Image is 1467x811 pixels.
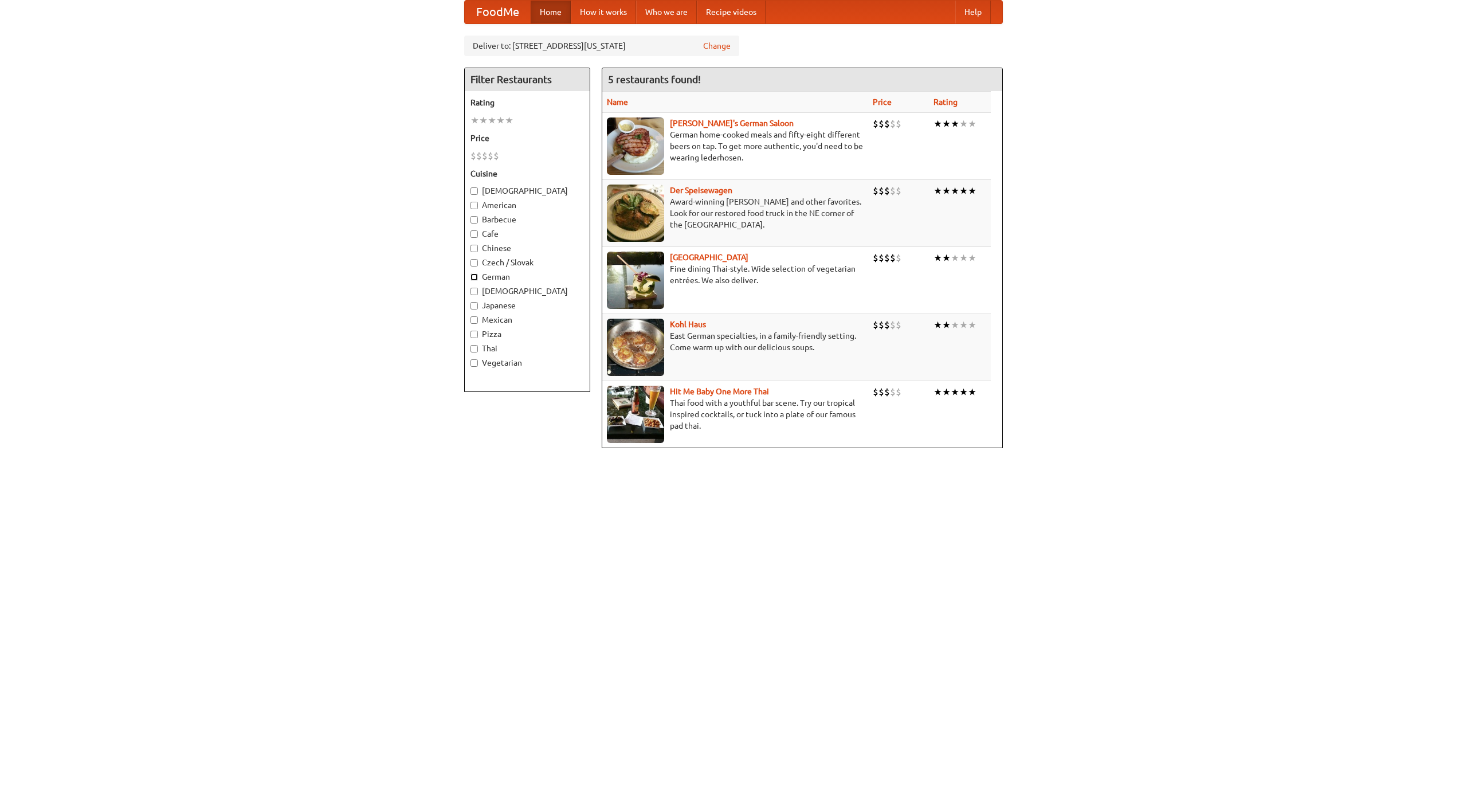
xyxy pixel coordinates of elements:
li: ★ [942,386,951,398]
ng-pluralize: 5 restaurants found! [608,74,701,85]
li: $ [896,252,901,264]
li: $ [884,117,890,130]
li: $ [896,319,901,331]
img: satay.jpg [607,252,664,309]
li: ★ [933,185,942,197]
li: ★ [942,185,951,197]
input: Mexican [470,316,478,324]
label: Pizza [470,328,584,340]
p: German home-cooked meals and fifty-eight different beers on tap. To get more authentic, you'd nee... [607,129,864,163]
li: $ [470,150,476,162]
label: [DEMOGRAPHIC_DATA] [470,285,584,297]
a: Who we are [636,1,697,23]
label: Japanese [470,300,584,311]
a: [PERSON_NAME]'s German Saloon [670,119,794,128]
label: Cafe [470,228,584,240]
li: ★ [968,319,976,331]
li: $ [884,185,890,197]
li: $ [890,319,896,331]
li: ★ [488,114,496,127]
input: American [470,202,478,209]
a: Kohl Haus [670,320,706,329]
a: Recipe videos [697,1,766,23]
li: ★ [505,114,513,127]
li: ★ [959,117,968,130]
b: Der Speisewagen [670,186,732,195]
li: ★ [951,252,959,264]
li: $ [482,150,488,162]
h5: Cuisine [470,168,584,179]
label: Chinese [470,242,584,254]
li: ★ [951,386,959,398]
li: ★ [942,252,951,264]
div: Deliver to: [STREET_ADDRESS][US_STATE] [464,36,739,56]
li: $ [890,185,896,197]
input: German [470,273,478,281]
p: Award-winning [PERSON_NAME] and other favorites. Look for our restored food truck in the NE corne... [607,196,864,230]
a: [GEOGRAPHIC_DATA] [670,253,748,262]
li: $ [878,252,884,264]
li: $ [878,185,884,197]
li: ★ [968,117,976,130]
li: $ [878,117,884,130]
li: ★ [933,252,942,264]
img: babythai.jpg [607,386,664,443]
li: ★ [942,117,951,130]
li: $ [873,117,878,130]
li: $ [890,386,896,398]
input: [DEMOGRAPHIC_DATA] [470,187,478,195]
li: $ [896,117,901,130]
h5: Rating [470,97,584,108]
li: ★ [968,252,976,264]
li: $ [873,319,878,331]
li: $ [890,252,896,264]
li: ★ [959,252,968,264]
label: Mexican [470,314,584,326]
li: ★ [959,386,968,398]
p: Thai food with a youthful bar scene. Try our tropical inspired cocktails, or tuck into a plate of... [607,397,864,432]
li: $ [896,185,901,197]
a: Rating [933,97,958,107]
label: German [470,271,584,283]
label: Barbecue [470,214,584,225]
a: FoodMe [465,1,531,23]
input: Vegetarian [470,359,478,367]
a: Help [955,1,991,23]
input: Japanese [470,302,478,309]
li: $ [488,150,493,162]
li: ★ [959,319,968,331]
li: ★ [942,319,951,331]
li: $ [890,117,896,130]
li: $ [884,252,890,264]
li: ★ [933,319,942,331]
input: [DEMOGRAPHIC_DATA] [470,288,478,295]
li: $ [873,386,878,398]
a: Price [873,97,892,107]
a: Name [607,97,628,107]
a: How it works [571,1,636,23]
li: $ [873,185,878,197]
input: Chinese [470,245,478,252]
li: $ [476,150,482,162]
li: $ [493,150,499,162]
a: Home [531,1,571,23]
li: $ [878,386,884,398]
p: Fine dining Thai-style. Wide selection of vegetarian entrées. We also deliver. [607,263,864,286]
label: Vegetarian [470,357,584,369]
li: $ [896,386,901,398]
a: Hit Me Baby One More Thai [670,387,769,396]
li: ★ [968,185,976,197]
li: ★ [933,117,942,130]
p: East German specialties, in a family-friendly setting. Come warm up with our delicious soups. [607,330,864,353]
li: ★ [933,386,942,398]
h5: Price [470,132,584,144]
label: Czech / Slovak [470,257,584,268]
li: $ [884,386,890,398]
input: Pizza [470,331,478,338]
li: ★ [470,114,479,127]
label: Thai [470,343,584,354]
label: [DEMOGRAPHIC_DATA] [470,185,584,197]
